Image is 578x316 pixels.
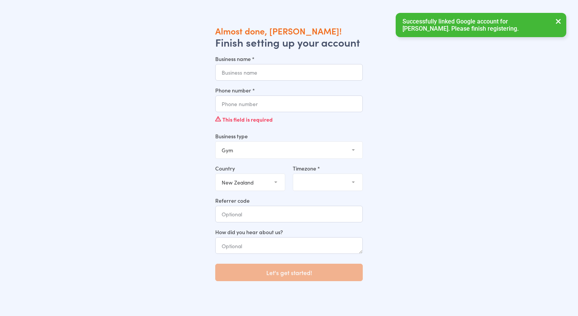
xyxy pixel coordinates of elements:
label: Business name * [215,55,363,63]
label: Business type [215,132,363,140]
h2: Finish setting up your account [215,36,363,48]
button: × [552,13,565,29]
input: Phone number [215,95,363,112]
input: Optional [215,206,363,222]
div: This field is required [215,112,363,127]
label: Phone number * [215,86,363,94]
label: Country [215,164,285,172]
input: Business name [215,64,363,81]
label: Timezone * [293,164,363,172]
label: How did you hear about us? [215,228,363,236]
span: Successfully linked Google account for [PERSON_NAME]. Please finish registering. [402,18,519,32]
label: Referrer code [215,197,363,204]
